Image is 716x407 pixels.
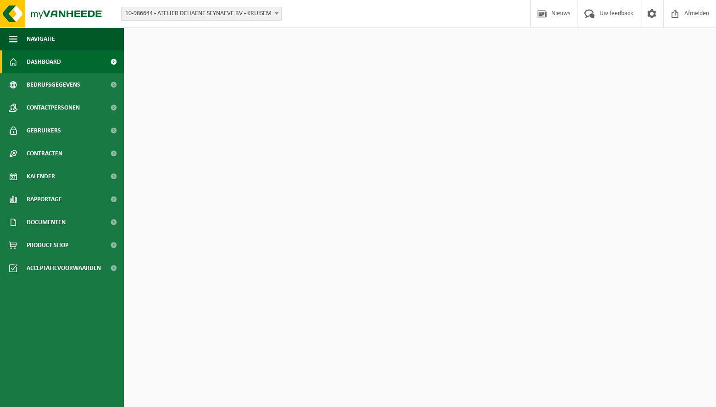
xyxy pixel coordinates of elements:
span: Acceptatievoorwaarden [27,257,101,280]
span: Dashboard [27,50,61,73]
span: 10-986644 - ATELIER DEHAENE SEYNAEVE BV - KRUISEM [122,7,281,20]
span: 10-986644 - ATELIER DEHAENE SEYNAEVE BV - KRUISEM [121,7,282,21]
span: Contactpersonen [27,96,80,119]
span: Bedrijfsgegevens [27,73,80,96]
span: Kalender [27,165,55,188]
span: Navigatie [27,27,55,50]
span: Gebruikers [27,119,61,142]
span: Contracten [27,142,62,165]
span: Product Shop [27,234,68,257]
span: Rapportage [27,188,62,211]
span: Documenten [27,211,66,234]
